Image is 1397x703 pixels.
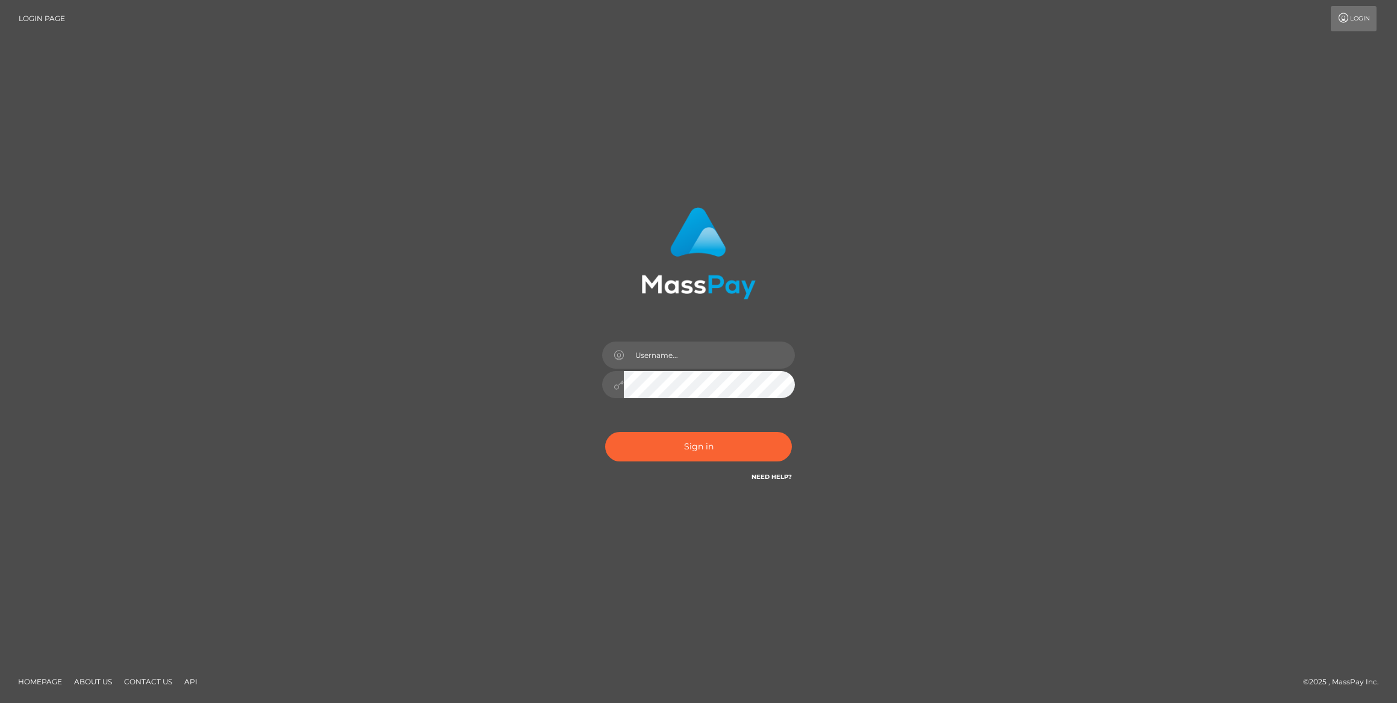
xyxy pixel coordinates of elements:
div: © 2025 , MassPay Inc. [1303,675,1388,689]
a: Contact Us [119,672,177,691]
a: Homepage [13,672,67,691]
input: Username... [624,342,795,369]
a: Need Help? [751,473,792,481]
img: MassPay Login [641,207,756,299]
a: API [179,672,202,691]
a: About Us [69,672,117,691]
button: Sign in [605,432,792,461]
a: Login Page [19,6,65,31]
a: Login [1331,6,1377,31]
